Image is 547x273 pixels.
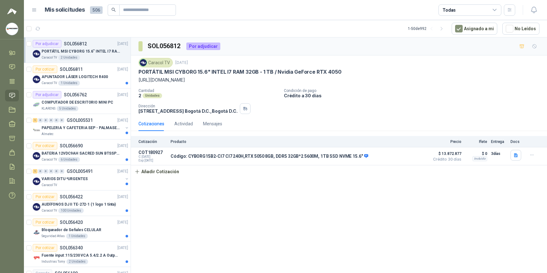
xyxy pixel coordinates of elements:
[33,168,129,188] a: 1 0 0 0 0 0 GSOL005491[DATE] Company LogoVARIOS DITU *URGENTESCaracol TV
[42,176,87,182] p: VARIOS DITU *URGENTES
[42,125,120,131] p: PAPELERIA Y CAFETERIA SEP - PALMASECA
[6,23,18,35] img: Company Logo
[465,139,487,144] p: Flete
[42,234,65,239] p: Seguridad Atlas
[24,139,131,165] a: Por cotizarSOL056690[DATE] Company LogoBATERIA 12VDC9AH SACRED SUN BTSSP12-9HRCaracol TV6 Unidades
[33,178,40,185] img: Company Logo
[42,183,57,188] p: Caracol TV
[131,165,183,178] button: Añadir Cotización
[33,117,129,137] a: 1 0 0 0 0 0 GSOL005531[DATE] Company LogoPAPELERIA Y CAFETERIA SEP - PALMASECAAlmatec
[117,143,128,149] p: [DATE]
[117,117,128,123] p: [DATE]
[491,150,507,157] p: 3 días
[443,7,456,14] div: Todas
[140,59,147,66] img: Company Logo
[138,93,141,98] p: 2
[430,139,461,144] p: Precio
[33,50,40,58] img: Company Logo
[33,219,57,226] div: Por cotizar
[66,259,88,264] div: 2 Unidades
[42,202,116,208] p: AUDÍFONOS DJ II TE-272-1 (1 logo 1 tinta)
[117,92,128,98] p: [DATE]
[33,76,40,83] img: Company Logo
[175,60,188,66] p: [DATE]
[66,234,88,239] div: 1 Unidades
[42,151,120,156] p: BATERIA 12VDC9AH SACRED SUN BTSSP12-9HR
[33,152,40,160] img: Company Logo
[58,55,80,60] div: 2 Unidades
[430,157,461,161] span: Crédito 30 días
[60,195,83,199] p: SOL056422
[33,127,40,134] img: Company Logo
[38,118,43,122] div: 0
[38,169,43,173] div: 0
[49,169,54,173] div: 0
[24,242,131,267] a: Por cotizarSOL056340[DATE] Company LogoFuente input :115/230 VCA 5.4/2.2 A Output: 24 VDC 10 A 47...
[502,23,539,35] button: No Leídos
[54,169,59,173] div: 0
[138,139,167,144] p: Cotización
[117,194,128,200] p: [DATE]
[54,118,59,122] div: 0
[60,246,83,250] p: SOL056340
[42,106,55,111] p: KLARENS
[42,55,57,60] p: Caracol TV
[138,150,167,155] p: COT180927
[24,63,131,88] a: Por cotizarSOL056811[DATE] Company LogoAPUNTADOR LÁSER LOGITECH R400Caracol TV1 Unidades
[7,8,17,15] img: Logo peakr
[42,208,57,213] p: Caracol TV
[43,169,48,173] div: 0
[452,23,497,35] button: Asignado a mi
[33,244,57,252] div: Por cotizar
[42,253,120,259] p: Fuente input :115/230 VCA 5.4/2.2 A Output: 24 VDC 10 A 47-63 Hz
[24,37,131,63] a: Por adjudicarSOL056812[DATE] Company LogoPORTÁTIL MSI CYBORG 15.6" INTEL I7 RAM 32GB - 1 TB / Nvi...
[491,139,507,144] p: Entrega
[64,93,87,97] p: SOL056762
[33,203,40,211] img: Company Logo
[60,144,83,148] p: SOL056690
[138,77,539,83] p: [URL][DOMAIN_NAME]
[42,132,54,137] p: Almatec
[60,220,83,225] p: SOL056420
[90,6,103,14] span: 506
[143,93,162,98] div: Unidades
[33,193,57,201] div: Por cotizar
[138,120,164,127] div: Cotizaciones
[42,48,120,54] p: PORTÁTIL MSI CYBORG 15.6" INTEL I7 RAM 32GB - 1 TB / Nvidia GeForce RTX 4050
[59,118,64,122] div: 0
[33,101,40,109] img: Company Logo
[33,229,40,236] img: Company Logo
[42,259,65,264] p: Industrias Tomy
[186,43,220,50] div: Por adjudicar
[138,159,167,162] span: Exp: [DATE]
[138,155,167,159] span: C: [DATE]
[33,118,37,122] div: 1
[49,118,54,122] div: 0
[42,100,113,105] p: COMPUTADOR DE ESCRITORIO MINI PC
[174,120,193,127] div: Actividad
[57,106,78,111] div: 5 Unidades
[138,104,237,108] p: Dirección
[472,156,487,161] div: Incluido
[138,69,341,75] p: PORTÁTIL MSI CYBORG 15.6" INTEL I7 RAM 32GB - 1 TB / Nvidia GeForce RTX 4050
[117,41,128,47] p: [DATE]
[465,150,487,157] p: $ 0
[45,5,85,14] h1: Mis solicitudes
[203,120,222,127] div: Mensajes
[24,216,131,242] a: Por cotizarSOL056420[DATE] Company LogoBloqueador de Señales CELULARSeguridad Atlas1 Unidades
[284,93,544,98] p: Crédito a 30 días
[171,139,426,144] p: Producto
[67,169,93,173] p: GSOL005491
[33,91,61,99] div: Por adjudicar
[33,142,57,150] div: Por cotizar
[60,67,83,71] p: SOL056811
[171,154,368,159] p: Código: CYBORG15B2-CI7 CI7 240H,RTX 5050 8GB, DDR5 32GB*2 5600M, 1TB SSD NVME 15.6"
[117,168,128,174] p: [DATE]
[42,81,57,86] p: Caracol TV
[24,191,131,216] a: Por cotizarSOL056422[DATE] Company LogoAUDÍFONOS DJ II TE-272-1 (1 logo 1 tinta)Caracol TV100 Uni...
[67,118,93,122] p: GSOL005531
[430,150,461,157] span: $ 13.872.877
[117,245,128,251] p: [DATE]
[138,108,237,114] p: [STREET_ADDRESS] Bogotá D.C. , Bogotá D.C.
[111,8,116,12] span: search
